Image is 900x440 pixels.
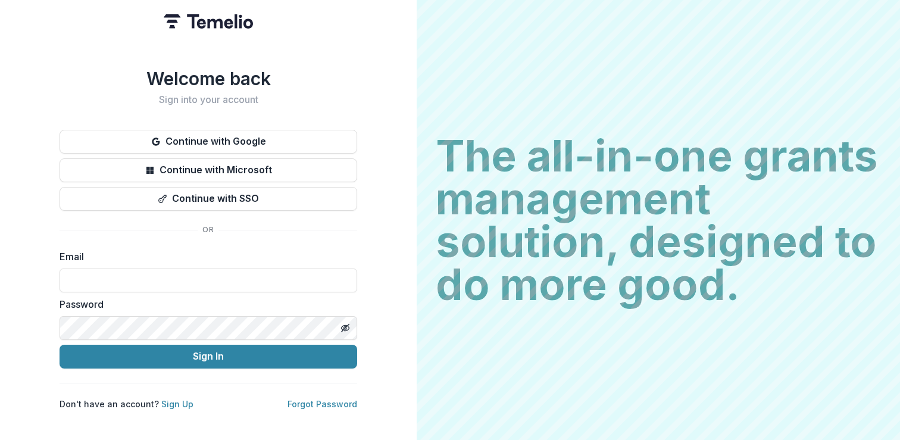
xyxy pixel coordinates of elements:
[60,68,357,89] h1: Welcome back
[60,130,357,154] button: Continue with Google
[60,249,350,264] label: Email
[60,297,350,311] label: Password
[60,345,357,369] button: Sign In
[60,94,357,105] h2: Sign into your account
[60,398,193,410] p: Don't have an account?
[336,319,355,338] button: Toggle password visibility
[60,187,357,211] button: Continue with SSO
[60,158,357,182] button: Continue with Microsoft
[287,399,357,409] a: Forgot Password
[164,14,253,29] img: Temelio
[161,399,193,409] a: Sign Up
